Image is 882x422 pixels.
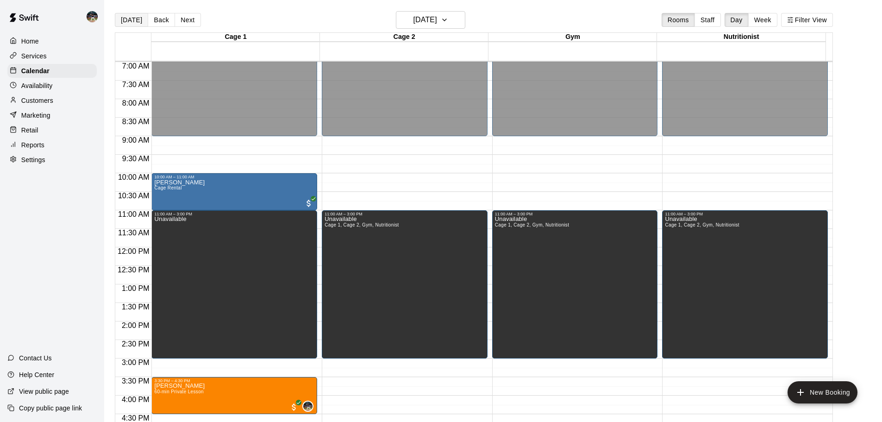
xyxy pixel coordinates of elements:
[325,222,399,227] span: Cage 1, Cage 2, Gym, Nutritionist
[116,210,152,218] span: 11:00 AM
[694,13,721,27] button: Staff
[7,153,97,167] a: Settings
[120,118,152,126] span: 8:30 AM
[154,212,314,216] div: 11:00 AM – 3:00 PM
[306,401,313,412] span: Nolan Gilbert
[21,126,38,135] p: Retail
[665,212,825,216] div: 11:00 AM – 3:00 PM
[396,11,465,29] button: [DATE]
[21,81,53,90] p: Availability
[119,377,152,385] span: 3:30 PM
[303,402,313,411] img: Nolan Gilbert
[19,353,52,363] p: Contact Us
[21,37,39,46] p: Home
[154,185,181,190] span: Cage Rental
[19,403,82,413] p: Copy public page link
[19,387,69,396] p: View public page
[781,13,833,27] button: Filter View
[7,79,97,93] a: Availability
[119,321,152,329] span: 2:00 PM
[488,33,657,42] div: Gym
[115,247,151,255] span: 12:00 PM
[7,49,97,63] a: Services
[115,266,151,274] span: 12:30 PM
[788,381,857,403] button: add
[492,210,658,359] div: 11:00 AM – 3:00 PM: Unavailable
[7,64,97,78] a: Calendar
[119,340,152,348] span: 2:30 PM
[151,33,320,42] div: Cage 1
[120,62,152,70] span: 7:00 AM
[662,13,695,27] button: Rooms
[320,33,488,42] div: Cage 2
[154,378,314,383] div: 3:30 PM – 4:30 PM
[120,136,152,144] span: 9:00 AM
[657,33,826,42] div: Nutritionist
[665,222,739,227] span: Cage 1, Cage 2, Gym, Nutritionist
[119,414,152,422] span: 4:30 PM
[154,389,204,394] span: 60-min Private Lesson
[148,13,175,27] button: Back
[7,34,97,48] a: Home
[413,13,437,26] h6: [DATE]
[302,401,313,412] div: Nolan Gilbert
[115,13,148,27] button: [DATE]
[116,229,152,237] span: 11:30 AM
[116,192,152,200] span: 10:30 AM
[662,210,828,359] div: 11:00 AM – 3:00 PM: Unavailable
[19,370,54,379] p: Help Center
[154,175,314,179] div: 10:00 AM – 11:00 AM
[116,173,152,181] span: 10:00 AM
[7,108,97,122] a: Marketing
[119,396,152,403] span: 4:00 PM
[748,13,777,27] button: Week
[325,212,485,216] div: 11:00 AM – 3:00 PM
[304,199,313,208] span: All customers have paid
[322,210,488,359] div: 11:00 AM – 3:00 PM: Unavailable
[151,210,317,359] div: 11:00 AM – 3:00 PM: Unavailable
[495,222,569,227] span: Cage 1, Cage 2, Gym, Nutritionist
[7,94,97,107] a: Customers
[151,173,317,210] div: 10:00 AM – 11:00 AM: Andrew Pitsch
[175,13,200,27] button: Next
[151,377,317,414] div: 3:30 PM – 4:30 PM: Caden Blandford
[119,284,152,292] span: 1:00 PM
[21,96,53,105] p: Customers
[21,111,50,120] p: Marketing
[87,11,98,22] img: Nolan Gilbert
[85,7,104,26] div: Nolan Gilbert
[495,212,655,216] div: 11:00 AM – 3:00 PM
[289,403,299,412] span: All customers have paid
[7,123,97,137] a: Retail
[119,303,152,311] span: 1:30 PM
[21,51,47,61] p: Services
[21,140,44,150] p: Reports
[21,66,50,76] p: Calendar
[7,138,97,152] a: Reports
[120,99,152,107] span: 8:00 AM
[119,359,152,366] span: 3:00 PM
[21,155,45,164] p: Settings
[725,13,749,27] button: Day
[120,155,152,163] span: 9:30 AM
[120,81,152,88] span: 7:30 AM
